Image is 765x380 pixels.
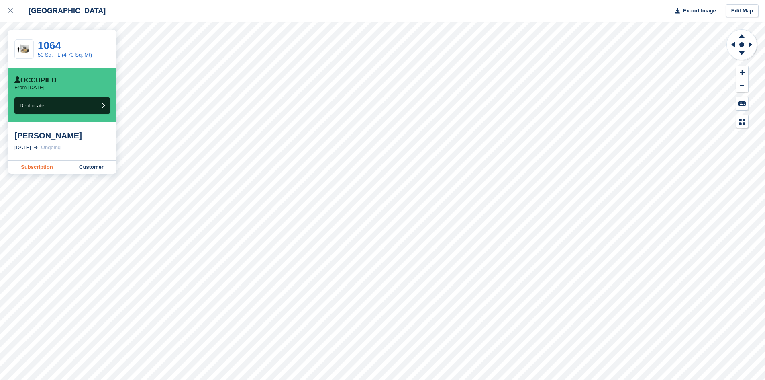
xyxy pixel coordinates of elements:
a: Subscription [8,161,66,174]
div: [PERSON_NAME] [14,131,110,140]
button: Export Image [670,4,716,18]
span: Export Image [683,7,716,15]
a: 1064 [38,39,61,51]
div: [GEOGRAPHIC_DATA] [21,6,106,16]
div: Occupied [14,76,57,84]
a: Customer [66,161,116,174]
a: 50 Sq. Ft. (4.70 Sq. Mt) [38,52,92,58]
img: arrow-right-light-icn-cde0832a797a2874e46488d9cf13f60e5c3a73dbe684e267c42b8395dfbc2abf.svg [34,146,38,149]
button: Zoom In [736,66,748,79]
div: [DATE] [14,144,31,152]
p: From [DATE] [14,84,45,91]
button: Deallocate [14,97,110,114]
button: Map Legend [736,115,748,128]
div: Ongoing [41,144,61,152]
img: 50.jpg [15,42,33,56]
button: Zoom Out [736,79,748,92]
button: Keyboard Shortcuts [736,97,748,110]
a: Edit Map [726,4,759,18]
span: Deallocate [20,103,44,109]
